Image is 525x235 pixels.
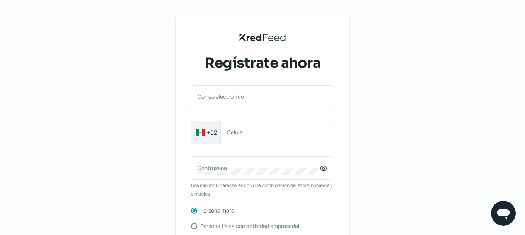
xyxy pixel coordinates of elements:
[198,93,320,100] label: Correo electrónico
[198,164,320,172] label: Contraseña
[496,206,511,221] img: chatIcon
[200,208,235,213] label: Persona moral
[205,53,320,73] span: Regístrate ahora
[207,128,217,137] span: +52
[227,129,320,136] label: Celular
[191,181,334,198] span: Usa mínimo 6 caracteres con una combinación de letras, números y símbolos
[200,223,299,229] label: Persona física con actividad empresarial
